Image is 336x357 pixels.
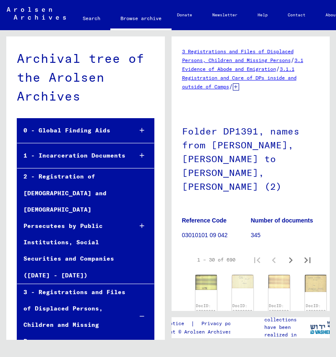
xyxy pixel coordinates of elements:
b: Number of documents [251,217,313,224]
div: Archival tree of the Arolsen Archives [17,49,154,106]
div: 0 - Global Finding Aids [17,122,126,139]
a: Search [73,8,110,28]
a: 3 Registrations and Files of Displaced Persons, Children and Missing Persons [182,48,294,63]
img: yv_logo.png [304,317,336,338]
img: 001.jpg [305,275,326,292]
p: have been realized in partnership with [264,323,310,354]
p: 03010101 09 042 [182,231,250,240]
a: Browse archive [110,8,172,30]
a: Donate [167,5,202,25]
a: DocID: 67309391 [196,303,216,314]
img: 002.jpg [195,275,217,290]
div: 1 – 30 of 690 [197,256,235,264]
p: 345 [251,231,319,240]
a: DocID: 67309392 [269,303,289,314]
button: First page [249,251,266,268]
button: Next page [282,251,299,268]
div: | [149,319,253,328]
span: / [276,65,280,72]
span: / [291,56,294,64]
p: Copyright © Arolsen Archives, 2021 [149,328,253,336]
button: Last page [299,251,316,268]
a: DocID: 67309392 [232,303,253,314]
h1: Folder DP1391, names from [PERSON_NAME], [PERSON_NAME] to [PERSON_NAME], [PERSON_NAME] (2) [182,112,320,204]
div: 1 - Incarceration Documents [17,147,126,164]
a: Privacy policy [195,319,253,328]
a: Help [247,5,278,25]
img: 002.jpg [268,275,290,288]
a: Contact [278,5,315,25]
a: 3.1.1 Registration and Care of DPs inside and outside of Camps [182,66,297,90]
img: Arolsen_neg.svg [7,7,66,20]
b: Reference Code [182,217,227,224]
div: 3 - Registrations and Files of Displaced Persons, Children and Missing Persons [17,284,126,350]
a: Newsletter [202,5,247,25]
div: 2 - Registration of [DEMOGRAPHIC_DATA] and [DEMOGRAPHIC_DATA] Persecutees by Public Institutions,... [17,168,126,283]
span: / [229,83,233,90]
img: 001.jpg [232,275,253,288]
a: DocID: 67309398 [306,303,326,314]
button: Previous page [266,251,282,268]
